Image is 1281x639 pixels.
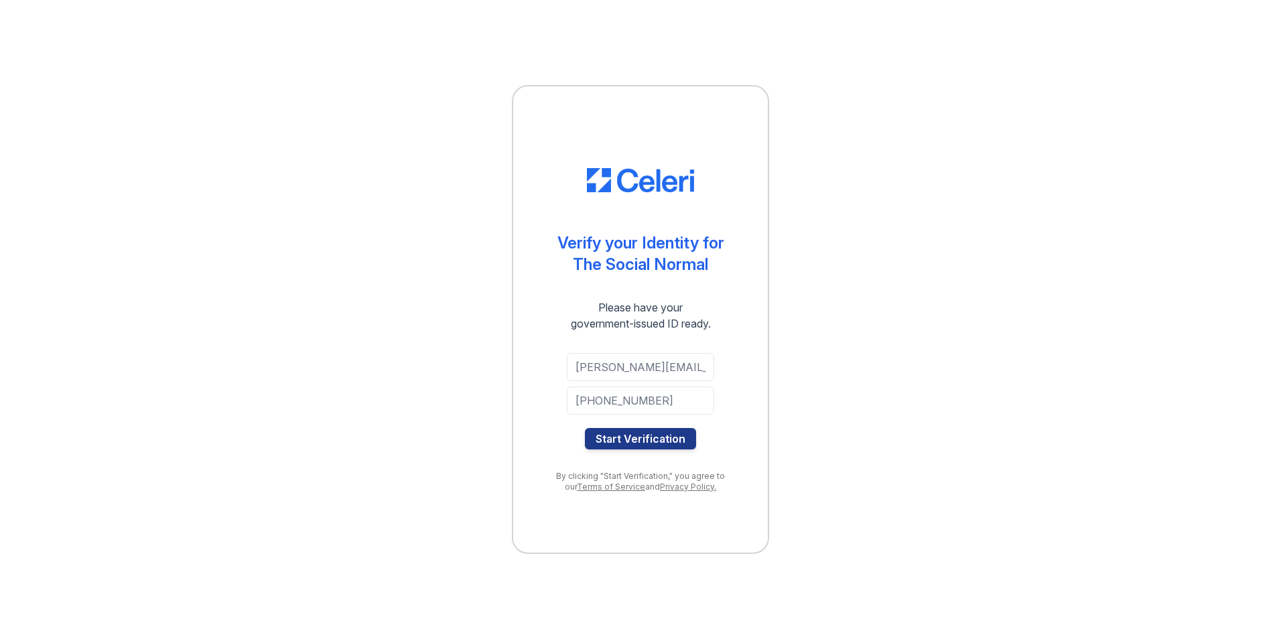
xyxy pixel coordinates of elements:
[547,299,735,332] div: Please have your government-issued ID ready.
[660,482,716,492] a: Privacy Policy.
[567,386,714,415] input: Phone
[585,428,696,449] button: Start Verification
[587,168,694,192] img: CE_Logo_Blue-a8612792a0a2168367f1c8372b55b34899dd931a85d93a1a3d3e32e68fde9ad4.png
[557,232,724,275] div: Verify your Identity for The Social Normal
[577,482,645,492] a: Terms of Service
[567,353,714,381] input: Email
[540,471,741,492] div: By clicking "Start Verification," you agree to our and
